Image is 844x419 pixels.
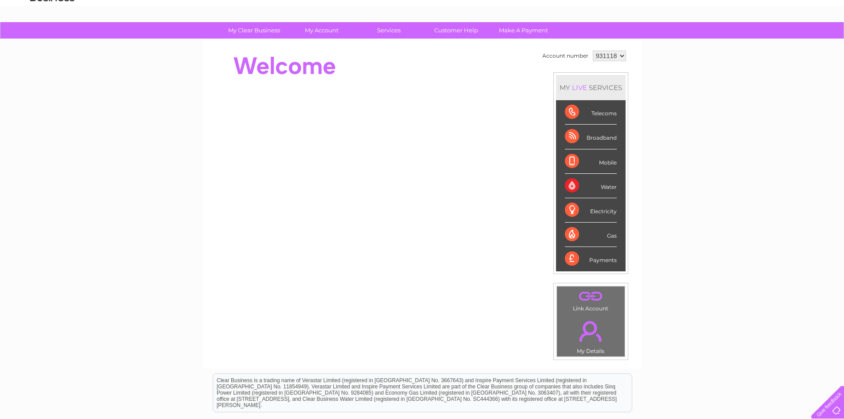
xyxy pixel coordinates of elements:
a: . [559,289,622,304]
div: Mobile [565,149,617,174]
div: Gas [565,223,617,247]
div: Telecoms [565,100,617,125]
a: Water [688,38,705,44]
img: logo.png [30,23,75,50]
td: Account number [540,48,591,63]
div: Broadband [565,125,617,149]
a: My Clear Business [218,22,291,39]
div: Electricity [565,198,617,223]
a: . [559,316,622,347]
a: Energy [710,38,730,44]
a: Make A Payment [487,22,560,39]
a: 0333 014 3131 [677,4,738,16]
td: My Details [556,313,625,357]
div: Payments [565,247,617,271]
div: Water [565,174,617,198]
div: MY SERVICES [556,75,626,100]
div: Clear Business is a trading name of Verastar Limited (registered in [GEOGRAPHIC_DATA] No. 3667643... [213,5,632,43]
a: Contact [785,38,807,44]
a: Blog [767,38,780,44]
a: Telecoms [735,38,762,44]
a: Customer Help [420,22,493,39]
a: My Account [285,22,358,39]
a: Log out [815,38,836,44]
div: LIVE [570,83,589,92]
a: Services [352,22,425,39]
td: Link Account [556,286,625,314]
